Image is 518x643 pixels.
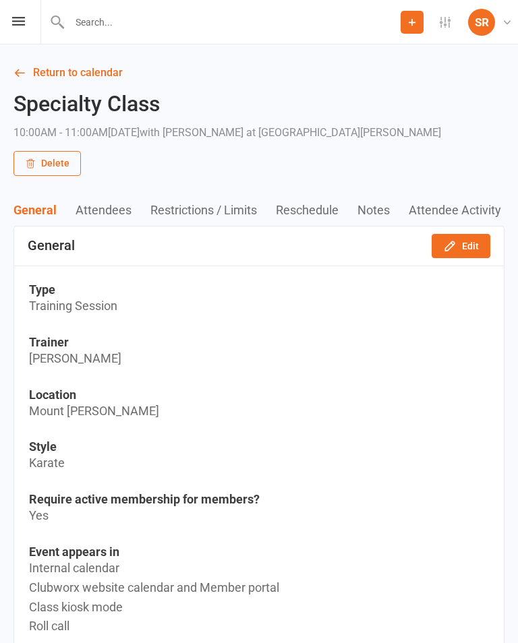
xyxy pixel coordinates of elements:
[29,454,489,473] td: Karate
[29,439,489,454] td: Style
[13,203,76,217] button: General
[29,282,489,297] td: Type
[246,126,441,139] span: at [GEOGRAPHIC_DATA][PERSON_NAME]
[13,123,441,142] div: 10:00AM - 11:00AM[DATE]
[29,617,489,636] div: Roll call
[13,63,505,82] a: Return to calendar
[276,203,357,217] button: Reschedule
[29,559,489,578] div: Internal calendar
[13,151,81,175] button: Delete
[29,598,489,617] div: Class kiosk mode
[28,238,75,253] div: General
[76,203,150,217] button: Attendees
[357,203,409,217] button: Notes
[13,92,441,116] h2: Specialty Class
[468,9,495,36] div: SR
[150,203,276,217] button: Restrictions / Limits
[140,126,243,139] span: with [PERSON_NAME]
[29,297,489,316] td: Training Session
[29,578,489,598] div: Clubworx website calendar and Member portal
[29,506,489,526] td: Yes
[29,492,489,506] td: Require active membership for members?
[29,388,489,402] td: Location
[432,234,490,258] button: Edit
[65,13,401,32] input: Search...
[29,349,489,369] td: [PERSON_NAME]
[29,402,489,421] td: Mount [PERSON_NAME]
[29,545,489,559] td: Event appears in
[29,335,489,349] td: Trainer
